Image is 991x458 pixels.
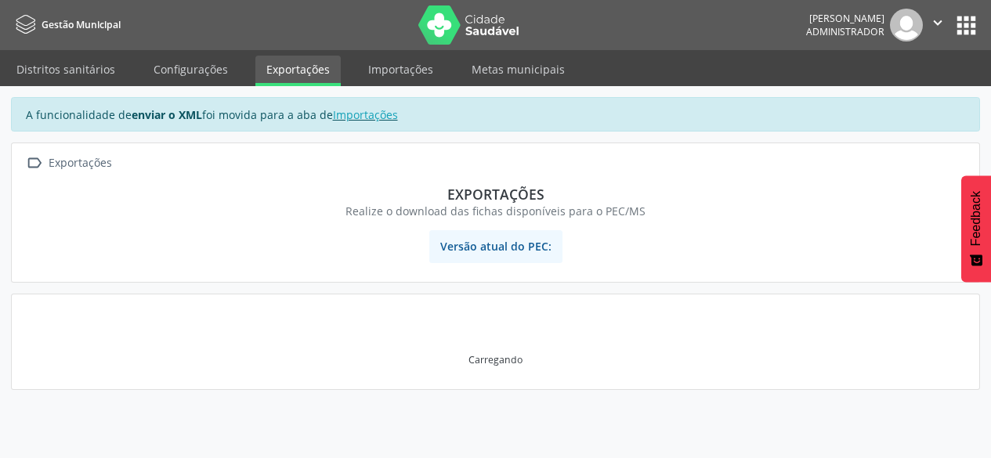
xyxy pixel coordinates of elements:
a: Configurações [143,56,239,83]
span: Gestão Municipal [42,18,121,31]
span: Feedback [969,191,983,246]
div: Exportações [45,152,114,175]
a: Metas municipais [461,56,576,83]
strong: enviar o XML [132,107,202,122]
div: [PERSON_NAME] [806,12,884,25]
button: apps [953,12,980,39]
div: Exportações [34,186,957,203]
span: Versão atual do PEC: [429,230,562,263]
img: img [890,9,923,41]
i:  [23,152,45,175]
a: Importações [357,56,444,83]
div: Carregando [468,353,523,366]
a: Distritos sanitários [5,56,126,83]
a: Gestão Municipal [11,12,121,38]
a: Importações [333,107,398,122]
a:  Exportações [23,152,114,175]
div: Realize o download das fichas disponíveis para o PEC/MS [34,203,957,219]
button:  [923,9,953,41]
button: Feedback - Mostrar pesquisa [961,175,991,282]
a: Exportações [255,56,341,86]
i:  [929,14,946,31]
div: A funcionalidade de foi movida para a aba de [11,97,980,132]
span: Administrador [806,25,884,38]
